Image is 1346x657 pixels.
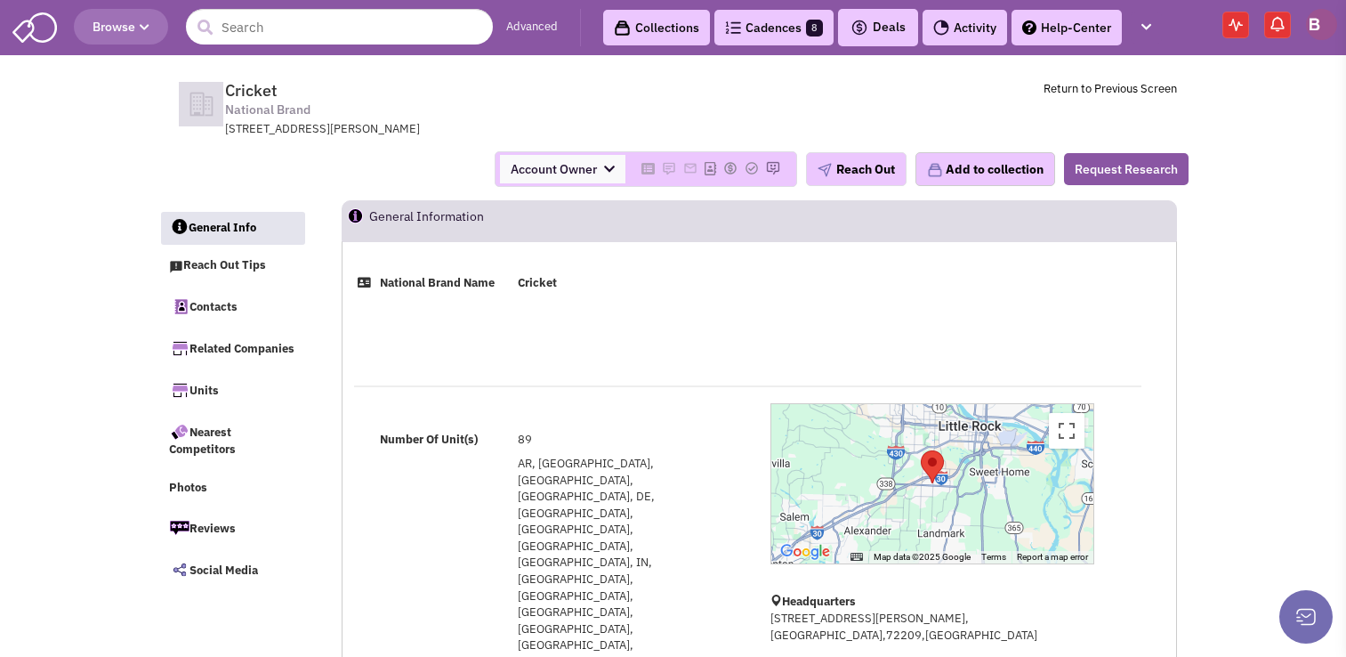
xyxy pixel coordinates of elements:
span: Deals [850,19,906,35]
span: Account Owner [500,155,625,183]
a: Collections [603,10,710,45]
button: Keyboard shortcuts [850,551,863,564]
b: National Brand Name [380,275,495,290]
div: Cricket [921,450,944,483]
a: Photos [160,472,304,506]
img: Please add to your accounts [662,161,676,175]
a: Help-Center [1012,10,1122,45]
a: Terms (opens in new tab) [981,552,1006,562]
img: Please add to your accounts [723,161,737,175]
span: National Brand [225,101,310,119]
img: help.png [1022,20,1036,35]
img: icon-collection-lavender.png [927,162,943,178]
a: Nearest Competitors [160,413,304,467]
b: Cricket [518,275,557,290]
span: Browse [93,19,149,35]
img: Cadences_logo.png [725,21,741,34]
img: icon-collection-lavender-black.svg [614,20,631,36]
button: Toggle fullscreen view [1049,413,1084,449]
a: Open this area in Google Maps (opens a new window) [776,540,834,564]
button: Reach Out [806,152,907,186]
button: Add to collection [915,152,1055,186]
b: Headquarters [782,594,856,609]
img: Please add to your accounts [745,161,759,175]
img: plane.png [818,163,832,177]
span: Map data ©2025 Google [874,552,971,562]
input: Search [186,9,493,45]
a: General Info [161,212,305,246]
img: Please add to your accounts [683,161,697,175]
img: Google [776,540,834,564]
button: Browse [74,9,168,45]
div: [STREET_ADDRESS][PERSON_NAME] [225,121,689,138]
img: icon-deals.svg [850,17,868,38]
img: icon-default-company.png [170,82,232,126]
a: Report a map error [1017,552,1088,562]
span: Cricket [225,80,278,101]
img: Please add to your accounts [766,161,780,175]
a: Activity [923,10,1007,45]
p: [STREET_ADDRESS][PERSON_NAME], [GEOGRAPHIC_DATA],72209,[GEOGRAPHIC_DATA] [770,611,1094,644]
a: Reach Out Tips [160,249,304,283]
td: 89 [513,427,747,451]
button: Deals [845,16,911,39]
h2: General Information [369,201,484,240]
b: Number Of Unit(s) [380,432,478,447]
img: Brett Michaels [1306,9,1337,40]
a: Cadences8 [714,10,834,45]
a: Social Media [160,551,304,588]
button: Request Research [1064,153,1189,185]
a: Return to Previous Screen [1044,81,1177,96]
a: Reviews [160,509,304,547]
img: SmartAdmin [12,9,57,43]
a: Units [160,371,304,409]
a: Contacts [160,288,304,325]
a: Advanced [506,19,558,36]
img: Activity.png [933,20,949,36]
a: Related Companies [160,329,304,367]
span: 8 [806,20,823,36]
